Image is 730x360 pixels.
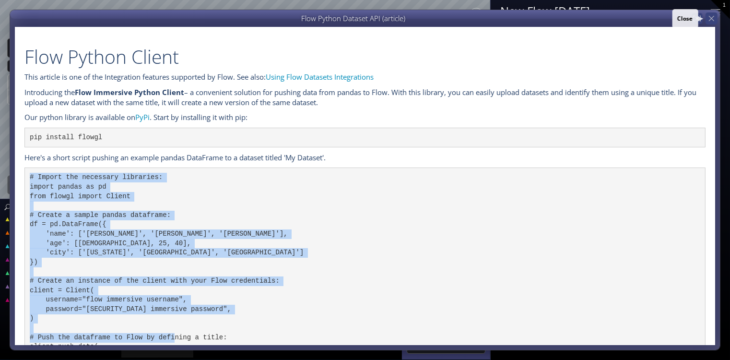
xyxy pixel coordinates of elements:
[266,72,374,82] a: Using Flow Datasets Integrations
[30,133,102,141] code: pip install flowgl
[75,87,184,97] strong: Flow Immersive Python Client
[24,47,706,67] h1: Flow Python Client
[24,112,706,122] p: Our python library is available on . Start by installing it with pip:
[500,5,699,17] div: New Flow [DATE]
[24,72,706,82] p: This article is one of the Integration features supported by Flow. See also:
[24,153,706,163] p: Here's a short script pushing an example pandas DataFrame to a dataset titled 'My Dataset'.
[135,112,150,122] a: PyPi
[24,87,706,108] p: Introducing the – a convenient solution for pushing data from pandas to Flow. With this library, ...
